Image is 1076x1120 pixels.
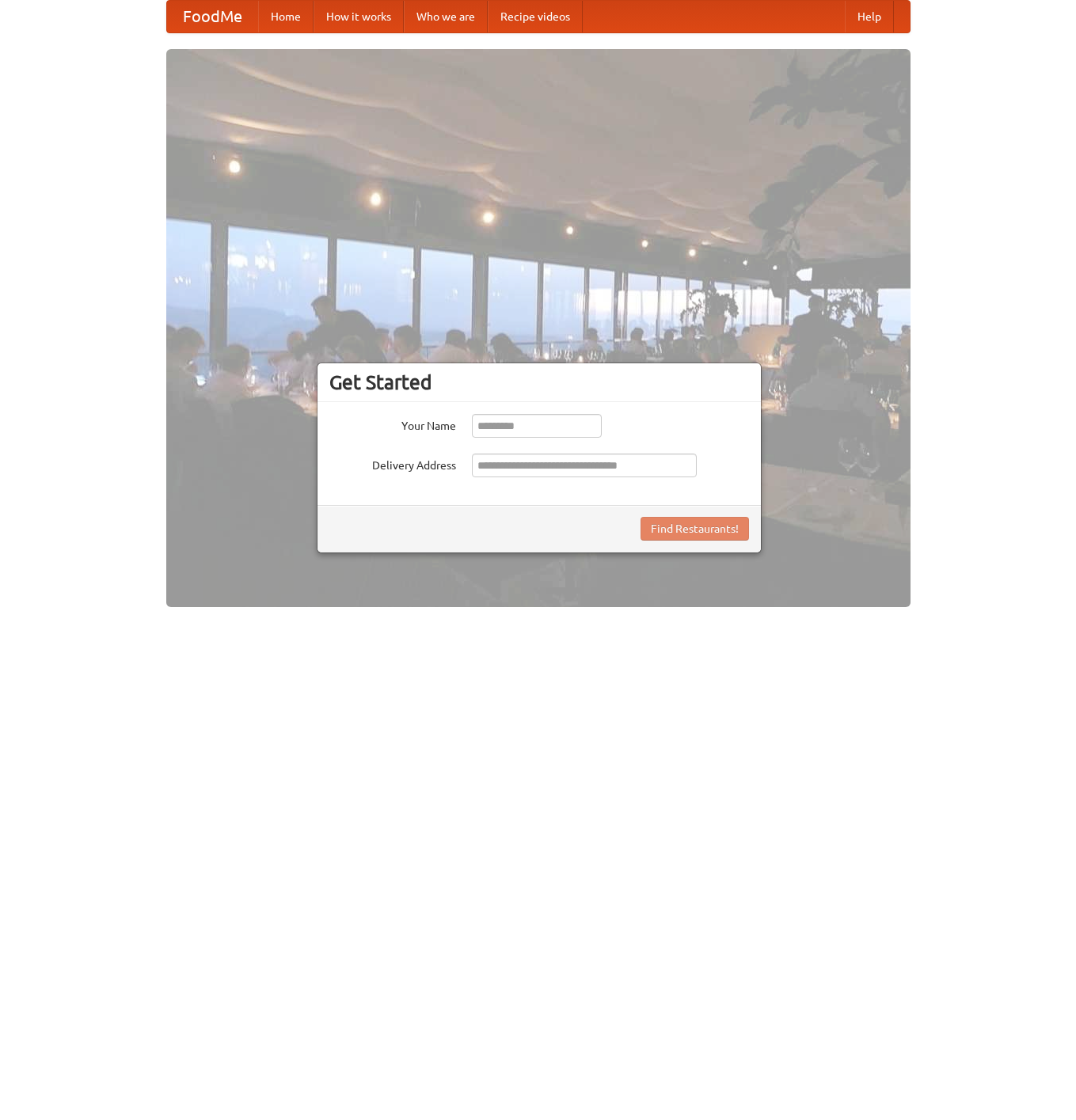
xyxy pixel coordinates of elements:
[329,454,456,473] label: Delivery Address
[258,1,314,32] a: Home
[167,1,258,32] a: FoodMe
[845,1,894,32] a: Help
[641,517,749,541] button: Find Restaurants!
[314,1,404,32] a: How it works
[488,1,583,32] a: Recipe videos
[329,370,749,394] h3: Get Started
[404,1,488,32] a: Who we are
[329,414,456,434] label: Your Name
